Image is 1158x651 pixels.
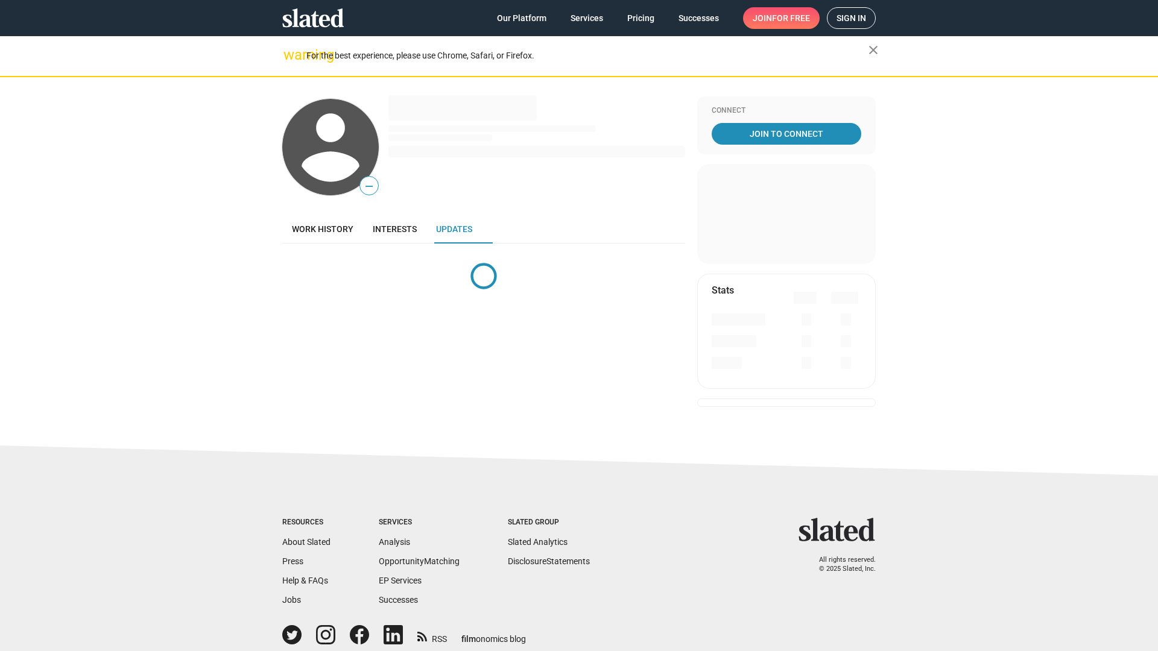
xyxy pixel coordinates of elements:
div: Services [379,518,460,527]
a: Services [561,7,613,29]
div: For the best experience, please use Chrome, Safari, or Firefox. [306,48,868,64]
a: Pricing [618,7,664,29]
div: Resources [282,518,331,527]
a: Analysis [379,537,410,547]
div: Slated Group [508,518,590,527]
span: Services [571,7,603,29]
mat-icon: close [866,43,881,57]
span: Pricing [627,7,654,29]
span: Successes [679,7,719,29]
a: Slated Analytics [508,537,568,547]
span: — [360,178,378,194]
a: Updates [426,215,482,244]
a: Join To Connect [712,123,861,145]
a: Help & FAQs [282,576,328,585]
a: Successes [669,7,729,29]
a: Sign in [827,7,876,29]
a: EP Services [379,576,422,585]
a: Press [282,556,303,566]
span: Work history [292,224,353,234]
a: Successes [379,595,418,605]
span: Updates [436,224,472,234]
a: Joinfor free [743,7,820,29]
span: film [461,634,476,644]
span: for free [772,7,810,29]
a: filmonomics blog [461,624,526,645]
span: Join [753,7,810,29]
a: Our Platform [487,7,556,29]
a: DisclosureStatements [508,556,590,566]
div: Connect [712,106,861,116]
span: Our Platform [497,7,546,29]
span: Sign in [837,8,866,28]
mat-card-title: Stats [712,284,734,297]
mat-icon: warning [283,48,298,62]
span: Interests [373,224,417,234]
a: OpportunityMatching [379,556,460,566]
a: Jobs [282,595,301,605]
a: RSS [417,626,447,645]
a: Work history [282,215,363,244]
a: About Slated [282,537,331,547]
span: Join To Connect [714,123,859,145]
a: Interests [363,215,426,244]
p: All rights reserved. © 2025 Slated, Inc. [806,556,876,573]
